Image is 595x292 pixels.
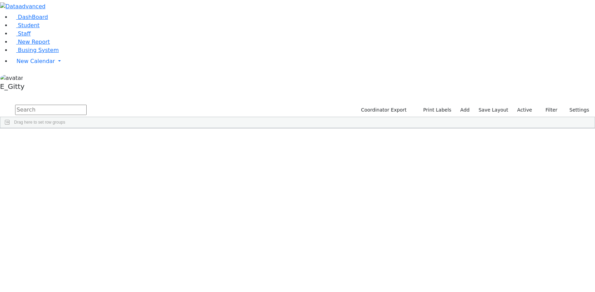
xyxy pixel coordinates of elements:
span: Student [18,22,40,29]
button: Settings [561,105,592,115]
button: Save Layout [475,105,511,115]
span: Busing System [18,47,59,53]
button: Print Labels [415,105,454,115]
a: New Report [11,39,50,45]
span: DashBoard [18,14,48,20]
a: Staff [11,30,31,37]
a: Add [457,105,473,115]
a: New Calendar [11,54,595,68]
span: New Report [18,39,50,45]
input: Search [15,105,87,115]
a: Student [11,22,40,29]
button: Coordinator Export [356,105,410,115]
button: Filter [537,105,561,115]
label: Active [514,105,535,115]
span: Staff [18,30,31,37]
span: New Calendar [16,58,55,64]
a: Busing System [11,47,59,53]
span: Drag here to set row groups [14,120,65,125]
a: DashBoard [11,14,48,20]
